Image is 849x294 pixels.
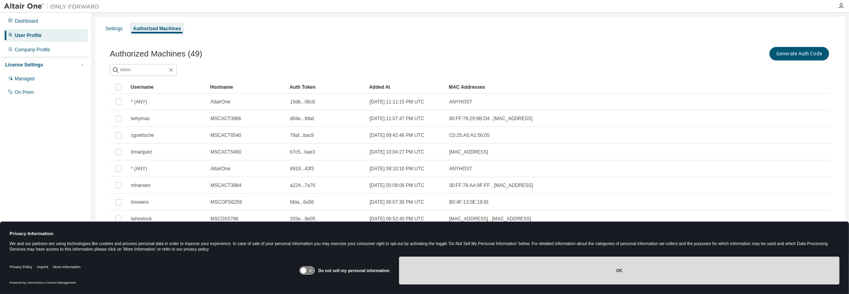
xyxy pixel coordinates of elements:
[290,182,315,189] span: a224...7a76
[370,115,424,122] span: [DATE] 11:07:47 PM UTC
[131,165,147,172] span: * (ANY)
[449,216,531,222] span: [MAC_ADDRESS] , [MAC_ADDRESS]
[449,81,743,93] div: MAC Addresses
[210,99,230,105] span: AltairOne
[290,81,363,93] div: Auth Token
[370,165,424,172] span: [DATE] 08:10:10 PM UTC
[133,25,181,32] div: Authorized Machines
[131,182,150,189] span: mhansen
[131,115,150,122] span: twhymas
[131,99,147,105] span: * (ANY)
[449,182,533,189] span: 00:FF:78:AA:9F:FF , [MAC_ADDRESS]
[449,199,489,205] span: B0:4F:13:0E:19:91
[15,18,38,24] div: Dashboard
[290,99,315,105] span: 15db...06c8
[130,81,204,93] div: Username
[5,62,43,68] div: License Settings
[210,165,230,172] span: AltairOne
[4,2,103,10] img: Altair One
[769,47,829,60] button: Generate Auth Code
[210,132,241,138] span: MSCACT6540
[370,199,424,205] span: [DATE] 06:07:30 PM UTC
[290,165,314,172] span: 6919...43f3
[210,149,241,155] span: MSCACT5460
[131,149,152,155] span: bmarquez
[210,182,241,189] span: MSCACT3984
[290,216,315,222] span: 203e...9e05
[449,149,488,155] span: [MAC_ADDRESS]
[210,81,283,93] div: Hostname
[370,182,424,189] span: [DATE] 05:08:06 PM UTC
[131,132,154,138] span: cgoettsche
[15,32,41,39] div: User Profile
[131,199,149,205] span: lmowers
[15,47,50,53] div: Company Profile
[290,115,314,122] span: d04e...fdbd
[210,216,238,222] span: MSCDS5788
[15,76,35,82] div: Managed
[370,149,424,155] span: [DATE] 10:04:27 PM UTC
[370,216,424,222] span: [DATE] 06:52:40 PM UTC
[290,199,314,205] span: fdda...6a56
[449,99,472,105] span: ANYHOST
[15,89,34,95] div: On Prem
[370,99,424,105] span: [DATE] 11:11:15 PM UTC
[290,149,315,155] span: b7c5...bae3
[369,81,442,93] div: Added At
[449,132,489,138] span: C0:25:A5:A1:56:05
[210,199,242,205] span: MSCOPS6259
[131,216,152,222] span: lwheelock
[449,165,472,172] span: ANYHOST
[110,49,202,58] span: Authorized Machines (49)
[449,115,532,122] span: 00:FF:78:29:9B:D4 , [MAC_ADDRESS]
[370,132,424,138] span: [DATE] 09:42:46 PM UTC
[105,25,123,32] div: Settings
[290,132,314,138] span: 78af...bac9
[210,115,241,122] span: MSCACT3986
